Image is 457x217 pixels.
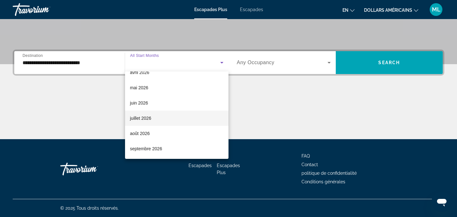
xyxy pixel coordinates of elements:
font: juin 2026 [130,100,148,105]
iframe: Bouton de lancement de la fenêtre de messagerie [432,192,452,212]
font: mai 2026 [130,85,149,90]
font: avril 2026 [130,70,149,75]
font: septembre 2026 [130,146,162,151]
font: août 2026 [130,131,150,136]
font: juillet 2026 [130,116,151,121]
